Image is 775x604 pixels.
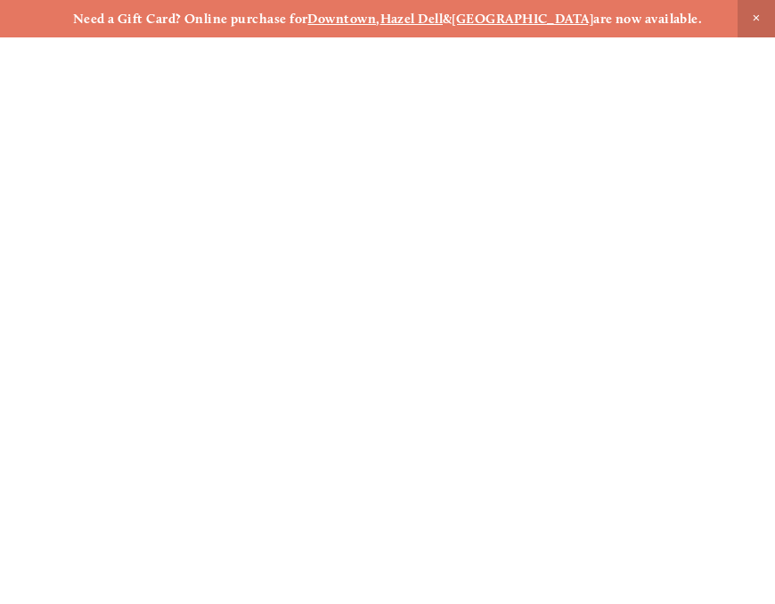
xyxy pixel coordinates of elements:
[452,11,593,27] a: [GEOGRAPHIC_DATA]
[443,11,452,27] strong: &
[593,11,702,27] strong: are now available.
[307,11,376,27] a: Downtown
[376,11,379,27] strong: ,
[380,11,444,27] a: Hazel Dell
[73,11,308,27] strong: Need a Gift Card? Online purchase for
